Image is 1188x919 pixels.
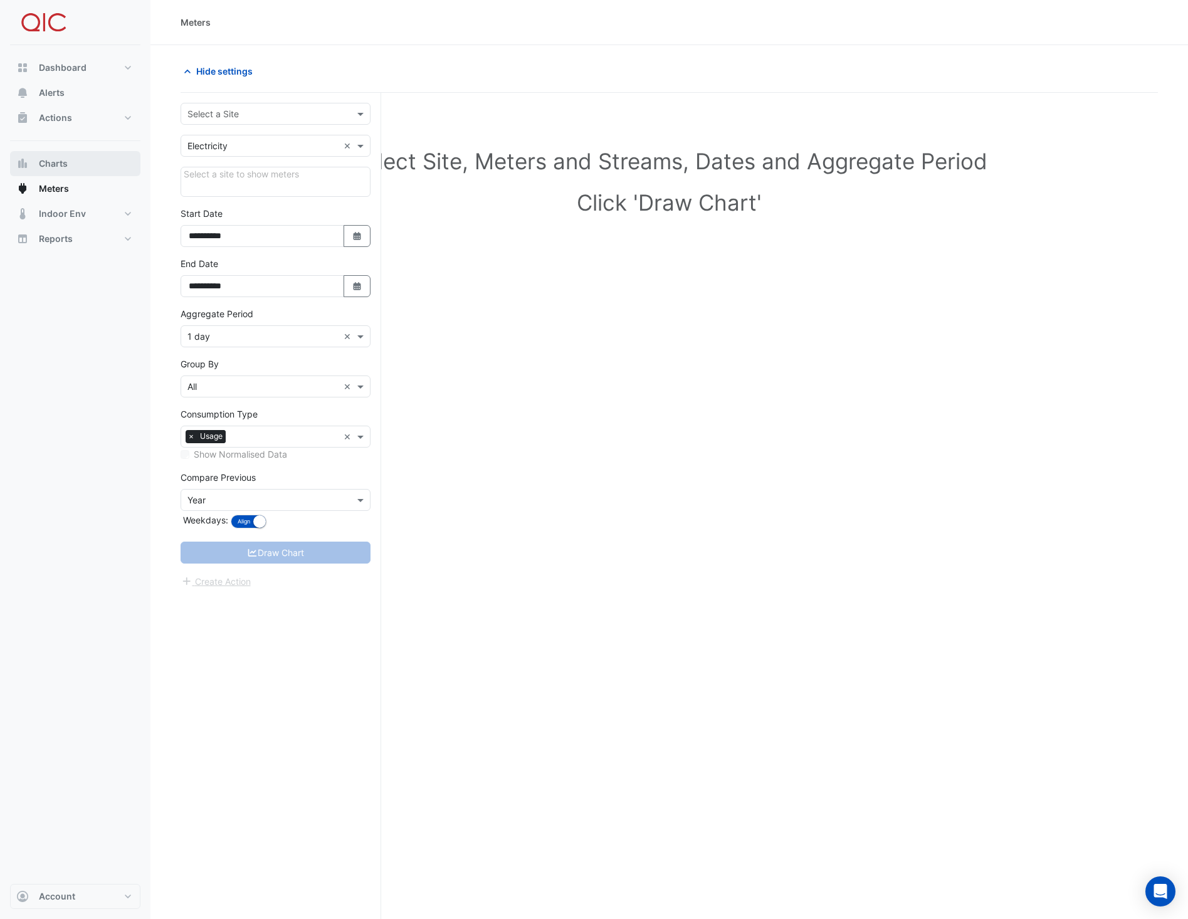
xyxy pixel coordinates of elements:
label: Start Date [181,207,223,220]
label: Show Normalised Data [194,448,287,461]
span: Alerts [39,87,65,99]
button: Indoor Env [10,201,140,226]
app-icon: Meters [16,182,29,195]
app-icon: Indoor Env [16,207,29,220]
div: Open Intercom Messenger [1145,876,1175,906]
h1: Click 'Draw Chart' [201,189,1138,216]
img: Company Logo [15,10,71,35]
div: Meters [181,16,211,29]
button: Hide settings [181,60,261,82]
button: Reports [10,226,140,251]
span: Hide settings [196,65,253,78]
label: Weekdays: [181,513,228,527]
button: Meters [10,176,140,201]
span: Clear [344,330,354,343]
label: Compare Previous [181,471,256,484]
button: Account [10,884,140,909]
div: Select meters or streams to enable normalisation [181,448,371,461]
app-escalated-ticket-create-button: Please correct errors first [181,575,251,586]
fa-icon: Select Date [352,281,363,291]
span: × [186,430,197,443]
app-icon: Actions [16,112,29,124]
app-icon: Charts [16,157,29,170]
span: Account [39,890,75,903]
span: Actions [39,112,72,124]
span: Reports [39,233,73,245]
button: Charts [10,151,140,176]
span: Clear [344,139,354,152]
app-icon: Dashboard [16,61,29,74]
span: Clear [344,430,354,443]
span: Usage [197,430,226,443]
div: Click Update or Cancel in Details panel [181,167,371,197]
span: Dashboard [39,61,87,74]
fa-icon: Select Date [352,231,363,241]
span: Meters [39,182,69,195]
label: End Date [181,257,218,270]
label: Consumption Type [181,407,258,421]
span: Charts [39,157,68,170]
button: Dashboard [10,55,140,80]
app-icon: Alerts [16,87,29,99]
label: Group By [181,357,219,370]
span: Indoor Env [39,207,86,220]
app-icon: Reports [16,233,29,245]
h1: Select Site, Meters and Streams, Dates and Aggregate Period [201,148,1138,174]
label: Aggregate Period [181,307,253,320]
button: Actions [10,105,140,130]
span: Clear [344,380,354,393]
button: Alerts [10,80,140,105]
